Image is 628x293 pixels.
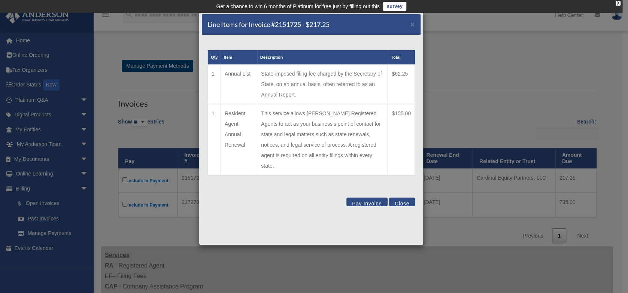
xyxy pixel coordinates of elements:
th: Total [388,50,415,65]
td: Annual List [221,65,257,104]
a: survey [383,2,406,11]
td: $62.25 [388,65,415,104]
th: Description [257,50,388,65]
button: Pay Invoice [346,198,388,206]
td: 1 [208,104,221,175]
td: Resident Agent Annual Renewal [221,104,257,175]
th: Item [221,50,257,65]
button: Close [389,198,415,206]
span: × [410,20,415,28]
button: Close [410,20,415,28]
div: close [616,1,621,6]
td: $155.00 [388,104,415,175]
div: Get a chance to win 6 months of Platinum for free just by filling out this [216,2,380,11]
h5: Line Items for Invoice #2151725 - $217.25 [207,20,330,29]
th: Qty [208,50,221,65]
td: 1 [208,65,221,104]
td: State-imposed filing fee charged by the Secretary of State, on an annual basis, often referred to... [257,65,388,104]
td: This service allows [PERSON_NAME] Registered Agents to act as your business's point of contact fo... [257,104,388,175]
